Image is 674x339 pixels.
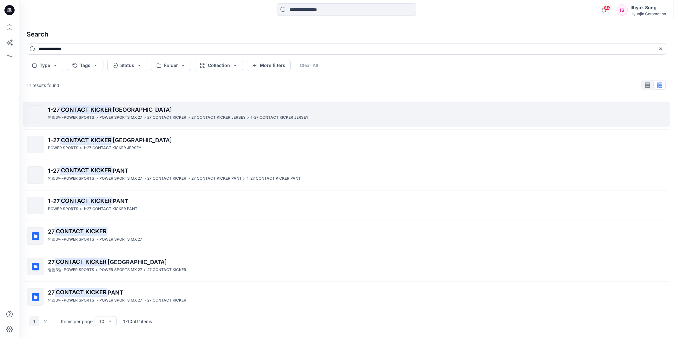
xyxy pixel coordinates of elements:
a: 27CONTACT KICKERPANT영업3팀-POWER SPORTS>POWER SPORTS MX 27>27 CONTACT KICKER [23,284,670,309]
span: 27 [48,289,55,296]
span: PANT [113,198,129,204]
p: 1 - 10 of 11 items [123,318,152,325]
p: > [188,114,190,121]
p: POWER SPORTS MX 27 [99,267,142,273]
div: Hyunjin Corporation [631,11,666,16]
p: > [247,114,249,121]
a: 1-27CONTACT KICKERPANTPOWER SPORTS>1-27 CONTACT KICKER PANT [23,193,670,218]
button: 1 [29,316,39,326]
p: > [143,114,146,121]
p: > [96,175,98,182]
mark: CONTACT KICKER [60,136,113,144]
p: 영업3팀-POWER SPORTS [48,297,94,304]
p: 27 CONTACT KICKER [147,267,186,273]
span: 27 [48,228,55,235]
span: 1-27 [48,198,60,204]
p: Items per page [61,318,93,325]
button: 2 [41,316,51,326]
button: More filters [247,60,291,71]
p: 영업3팀-POWER SPORTS [48,114,94,121]
button: Type [27,60,63,71]
p: > [188,175,190,182]
mark: CONTACT KICKER [55,288,108,297]
span: PANT [113,167,129,174]
span: [GEOGRAPHIC_DATA] [113,106,172,113]
span: [GEOGRAPHIC_DATA] [108,259,167,265]
button: Tags [67,60,103,71]
p: > [80,206,82,212]
p: 영업3팀-POWER SPORTS [48,236,94,243]
p: 27 CONTACT KICKER [147,175,186,182]
a: 27CONTACT KICKER[GEOGRAPHIC_DATA]영업3팀-POWER SPORTS>POWER SPORTS MX 27>27 CONTACT KICKER [23,254,670,279]
p: > [80,145,82,151]
p: POWER SPORTS [48,145,78,151]
p: 11 results found [27,82,59,89]
a: 1-27CONTACT KICKER[GEOGRAPHIC_DATA]POWER SPORTS>1-27 CONTACT KICKER JERSEY [23,132,670,157]
p: 27 CONTACT KICKER [147,114,186,121]
p: > [143,267,146,273]
p: 영업3팀-POWER SPORTS [48,267,94,273]
p: > [243,175,246,182]
p: POWER SPORTS MX 27 [99,297,142,304]
mark: CONTACT KICKER [60,196,113,205]
button: Status [107,60,147,71]
p: > [143,297,146,304]
button: Folder [151,60,191,71]
p: 1-27 CONTACT KICKER PANT [247,175,301,182]
p: 1-27 CONTACT KICKER JERSEY [83,145,141,151]
p: POWER SPORTS MX 27 [99,114,142,121]
p: > [96,114,98,121]
div: Ilhyuk Song [631,4,666,11]
div: IS [617,4,628,16]
p: 영업3팀-POWER SPORTS [48,175,94,182]
a: 27CONTACT KICKER영업3팀-POWER SPORTS>POWER SPORTS MX 27 [23,223,670,249]
p: 27 CONTACT KICKER [147,297,186,304]
span: 1-27 [48,106,60,113]
span: 44 [604,5,611,10]
p: 1-27 CONTACT KICKER PANT [83,206,137,212]
p: 1-27 CONTACT KICKER JERSEY [251,114,308,121]
p: > [143,175,146,182]
p: > [96,297,98,304]
mark: CONTACT KICKER [55,257,108,266]
span: 1-27 [48,167,60,174]
p: > [96,236,98,243]
mark: CONTACT KICKER [60,105,113,114]
a: 1-27CONTACT KICKER[GEOGRAPHIC_DATA]영업3팀-POWER SPORTS>POWER SPORTS MX 27>27 CONTACT KICKER>27 CONT... [23,102,670,127]
mark: CONTACT KICKER [55,227,108,236]
a: 1-27CONTACT KICKERPANT영업3팀-POWER SPORTS>POWER SPORTS MX 27>27 CONTACT KICKER>27 CONTACT KICKER PA... [23,163,670,188]
p: 27 CONTACT KICKER PANT [191,175,242,182]
span: [GEOGRAPHIC_DATA] [113,137,172,143]
p: POWER SPORTS MX 27 [99,236,142,243]
mark: CONTACT KICKER [60,166,113,175]
p: POWER SPORTS [48,206,78,212]
p: 27 CONTACT KICKER JERSEY [191,114,246,121]
h4: Search [22,25,671,43]
span: PANT [108,289,123,296]
span: 27 [48,259,55,265]
div: 10 [99,318,104,325]
button: Collection [195,60,243,71]
p: > [96,267,98,273]
p: POWER SPORTS MX 27 [99,175,142,182]
span: 1-27 [48,137,60,143]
